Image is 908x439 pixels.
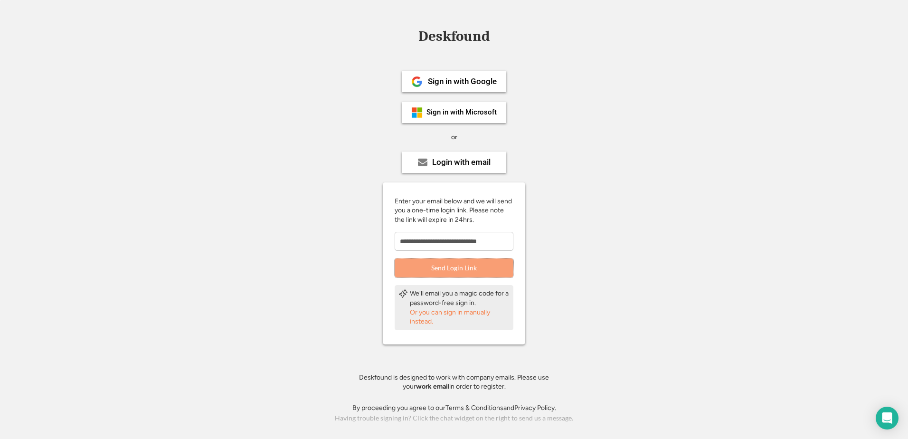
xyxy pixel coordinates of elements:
a: Privacy Policy. [514,404,556,412]
div: Sign in with Google [428,77,497,86]
div: We'll email you a magic code for a password-free sign in. [410,289,510,307]
div: Open Intercom Messenger [876,407,899,429]
img: 1024px-Google__G__Logo.svg.png [411,76,423,87]
div: Deskfound [414,29,494,44]
div: Login with email [432,158,491,166]
div: Deskfound is designed to work with company emails. Please use your in order to register. [347,373,561,391]
div: Sign in with Microsoft [426,109,497,116]
div: Or you can sign in manually instead. [410,308,510,326]
div: Enter your email below and we will send you a one-time login link. Please note the link will expi... [395,197,513,225]
div: By proceeding you agree to our and [352,403,556,413]
div: or [451,133,457,142]
button: Send Login Link [395,258,513,277]
strong: work email [416,382,449,391]
img: ms-symbollockup_mssymbol_19.png [411,107,423,118]
a: Terms & Conditions [445,404,503,412]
